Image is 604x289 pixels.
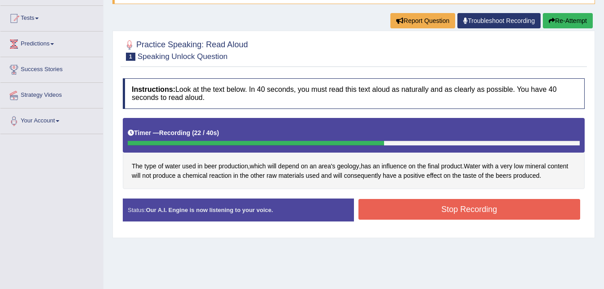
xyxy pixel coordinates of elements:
span: Click to see word definition [132,171,140,181]
span: Click to see word definition [153,171,176,181]
span: Click to see word definition [142,171,151,181]
span: Click to see word definition [306,171,319,181]
a: Your Account [0,108,103,131]
span: Click to see word definition [268,162,276,171]
span: Click to see word definition [428,162,439,171]
span: Click to see word definition [441,162,462,171]
span: Click to see word definition [501,162,512,171]
b: ( [192,129,194,136]
span: Click to see word definition [495,162,499,171]
span: Click to see word definition [204,162,217,171]
a: Predictions [0,32,103,54]
span: Click to see word definition [144,162,156,171]
span: Click to see word definition [309,162,317,171]
span: Click to see word definition [398,171,402,181]
span: Click to see word definition [182,162,196,171]
span: Click to see word definition [250,162,266,171]
span: Click to see word definition [301,162,308,171]
button: Report Question [390,13,455,28]
span: Click to see word definition [321,171,331,181]
span: Click to see word definition [318,162,336,171]
span: Click to see word definition [251,171,265,181]
a: Success Stories [0,57,103,80]
span: Click to see word definition [158,162,163,171]
span: Click to see word definition [361,162,371,171]
span: Click to see word definition [373,162,380,171]
span: Click to see word definition [548,162,568,171]
span: Click to see word definition [219,162,248,171]
b: Instructions: [132,86,175,93]
a: Tests [0,6,103,28]
h4: Look at the text below. In 40 seconds, you must read this text aloud as naturally and as clearly ... [123,78,585,108]
span: Click to see word definition [485,171,494,181]
small: Speaking Unlock Question [138,52,228,61]
button: Re-Attempt [543,13,593,28]
span: Click to see word definition [165,162,180,171]
span: Click to see word definition [443,171,451,181]
h5: Timer — [128,130,219,136]
span: Click to see word definition [514,162,523,171]
span: Click to see word definition [383,171,396,181]
span: Click to see word definition [344,171,381,181]
span: Click to see word definition [496,171,511,181]
span: Click to see word definition [197,162,202,171]
h2: Practice Speaking: Read Aloud [123,38,248,61]
span: Click to see word definition [478,171,483,181]
span: Click to see word definition [463,171,476,181]
span: Click to see word definition [403,171,425,181]
span: Click to see word definition [233,171,238,181]
span: Click to see word definition [183,171,207,181]
span: Click to see word definition [464,162,480,171]
span: Click to see word definition [337,162,359,171]
b: 22 / 40s [194,129,217,136]
span: 1 [126,53,135,61]
span: Click to see word definition [408,162,416,171]
span: Click to see word definition [278,162,299,171]
span: Click to see word definition [426,171,442,181]
span: Click to see word definition [209,171,232,181]
span: Click to see word definition [177,171,181,181]
span: Click to see word definition [452,171,461,181]
span: Click to see word definition [132,162,143,171]
b: Recording [159,129,190,136]
b: ) [217,129,219,136]
span: Click to see word definition [278,171,304,181]
button: Stop Recording [358,199,581,220]
div: Status: [123,199,354,221]
span: Click to see word definition [513,171,539,181]
span: Click to see word definition [333,171,342,181]
span: Click to see word definition [482,162,493,171]
a: Troubleshoot Recording [457,13,541,28]
div: , , . . [123,118,585,190]
span: Click to see word definition [417,162,426,171]
span: Click to see word definition [525,162,546,171]
span: Click to see word definition [267,171,277,181]
span: Click to see word definition [240,171,249,181]
span: Click to see word definition [381,162,407,171]
a: Strategy Videos [0,83,103,105]
strong: Our A.I. Engine is now listening to your voice. [146,207,273,213]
